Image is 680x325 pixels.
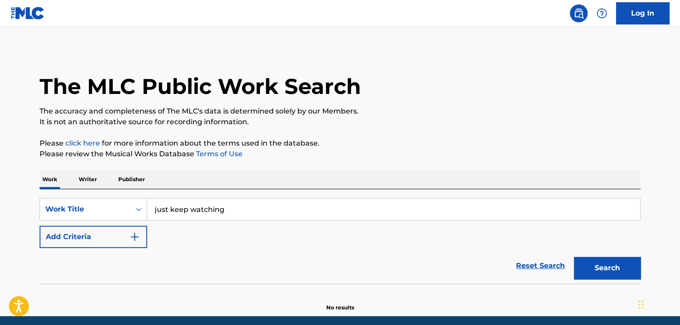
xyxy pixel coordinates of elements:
[129,232,140,242] img: 9d2ae6d4665cec9f34b9.svg
[636,282,680,325] div: Chat-Widget
[636,282,680,325] iframe: Chat Widget
[40,149,640,159] p: Please review the Musical Works Database
[326,293,354,312] p: No results
[40,117,640,127] p: It is not an authoritative source for recording information.
[40,198,640,284] form: Search Form
[76,170,100,189] p: Writer
[40,138,640,149] p: Please for more information about the terms used in the database.
[512,256,569,276] a: Reset Search
[40,106,640,117] p: The accuracy and completeness of The MLC's data is determined solely by our Members.
[40,73,361,100] h1: The MLC Public Work Search
[116,170,148,189] p: Publisher
[65,139,100,147] a: click here
[194,150,243,158] a: Terms of Use
[616,2,669,24] a: Log In
[573,8,584,19] img: search
[638,291,644,318] div: Ziehen
[593,4,611,22] div: Help
[596,8,607,19] img: help
[40,226,147,248] button: Add Criteria
[45,204,125,215] div: Work Title
[11,7,45,20] img: MLC Logo
[570,4,588,22] a: Public Search
[40,170,60,189] p: Work
[574,257,640,279] button: Search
